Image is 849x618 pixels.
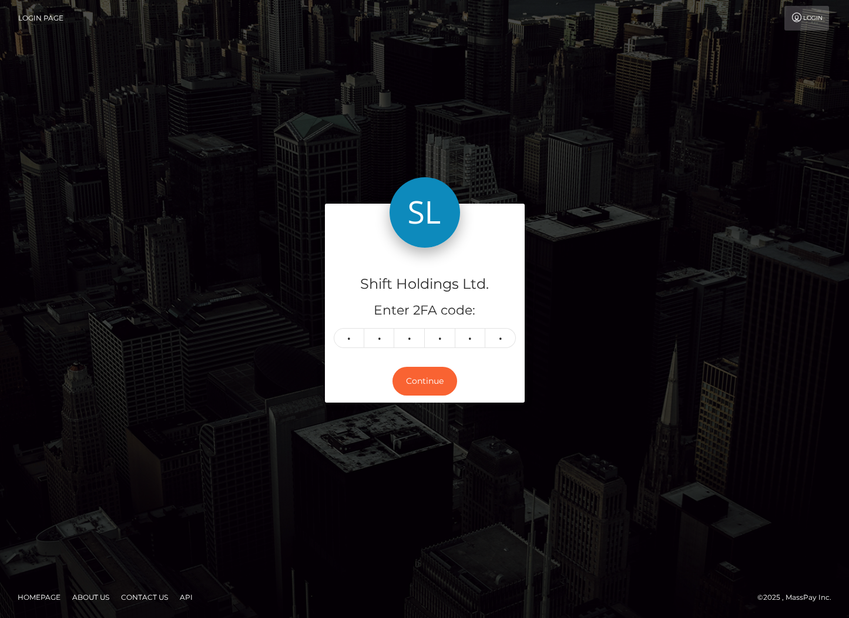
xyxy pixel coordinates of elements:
[757,591,840,604] div: © 2025 , MassPay Inc.
[68,588,114,606] a: About Us
[18,6,63,31] a: Login Page
[334,274,516,295] h4: Shift Holdings Ltd.
[784,6,829,31] a: Login
[175,588,197,606] a: API
[392,367,457,396] button: Continue
[13,588,65,606] a: Homepage
[390,177,460,248] img: Shift Holdings Ltd.
[116,588,173,606] a: Contact Us
[334,302,516,320] h5: Enter 2FA code:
